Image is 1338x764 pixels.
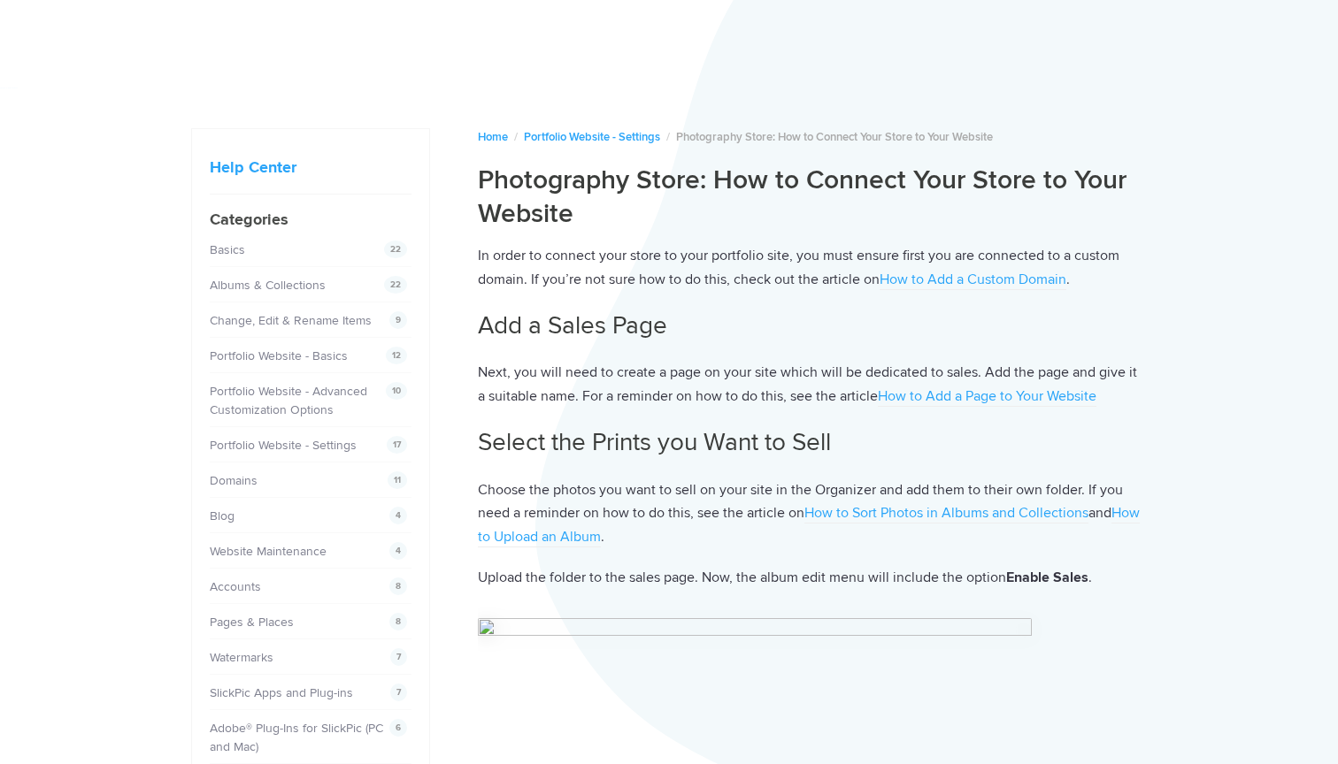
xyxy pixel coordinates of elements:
span: 22 [384,276,407,294]
a: Watermarks [210,650,273,665]
span: 7 [390,684,407,701]
p: Choose the photos you want to sell on your site in the Organizer and add them to their own folder... [478,478,1147,549]
a: Albums & Collections [210,278,326,293]
span: 6 [389,719,407,737]
a: How to Add a Page to Your Website [878,387,1096,407]
span: 22 [384,241,407,258]
p: In order to connect your store to your portfolio site, you must ensure first you are connected to... [478,244,1147,291]
a: Change, Edit & Rename Items [210,313,372,328]
a: Website Maintenance [210,544,327,559]
a: Domains [210,473,258,488]
a: Blog [210,508,235,523]
span: 7 [390,648,407,666]
a: How to Sort Photos in Albums and Collections [804,504,1088,523]
span: 9 [389,311,407,329]
span: 8 [389,577,407,595]
span: 4 [389,507,407,524]
strong: Enable Sales [1006,569,1088,586]
a: How to Add a Custom Domain [880,271,1066,290]
span: 12 [386,347,407,364]
span: 10 [386,382,407,400]
h4: Categories [210,208,411,232]
span: 8 [389,613,407,630]
span: Photography Store: How to Connect Your Store to Your Website [676,130,993,144]
p: Upload the folder to the sales page. Now, the album edit menu will include the option . [478,566,1147,590]
span: 17 [387,436,407,454]
a: Portfolio Website - Settings [210,438,357,453]
a: Basics [210,242,245,257]
a: Portfolio Website - Advanced Customization Options [210,384,367,417]
span: 4 [389,542,407,560]
a: Pages & Places [210,615,294,630]
a: SlickPic Apps and Plug-ins [210,685,353,700]
a: How to Upload an Album [478,504,1140,547]
a: Portfolio Website - Basics [210,348,348,363]
a: Portfolio Website - Settings [524,130,660,144]
a: Home [478,130,508,144]
p: Next, you will need to create a page on your site which will be dedicated to sales. Add the page ... [478,361,1147,408]
h2: Add a Sales Page [478,309,1147,343]
a: Accounts [210,579,261,594]
h2: Select the Prints you Want to Sell [478,425,1147,460]
a: Help Center [210,157,296,177]
span: 11 [388,471,407,489]
span: / [514,130,518,144]
h1: Photography Store: How to Connect Your Store to Your Website [478,164,1147,230]
a: Adobe® Plug-Ins for SlickPic (PC and Mac) [210,721,383,754]
span: / [666,130,670,144]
